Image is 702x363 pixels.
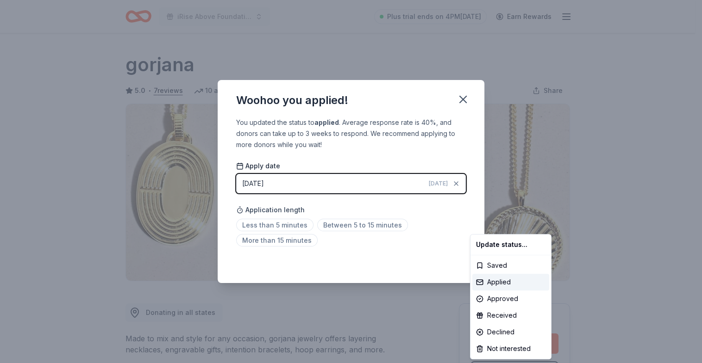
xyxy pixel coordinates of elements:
[472,340,549,357] div: Not interested
[472,236,549,253] div: Update status...
[472,324,549,340] div: Declined
[472,274,549,290] div: Applied
[472,307,549,324] div: Received
[472,290,549,307] div: Approved
[177,11,251,22] span: iRise Above Foundation's RISING ABOVE Book Launch Celebration during [MEDICAL_DATA] Awareness Month
[472,257,549,274] div: Saved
